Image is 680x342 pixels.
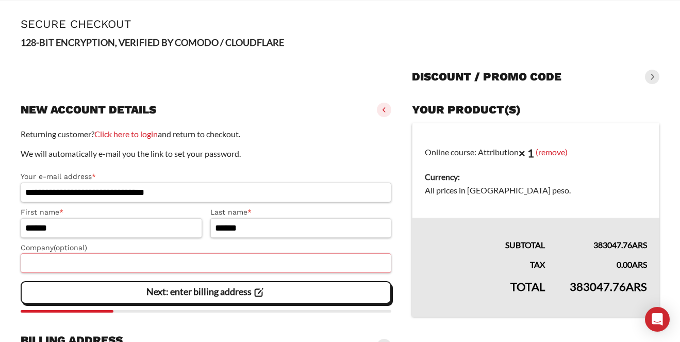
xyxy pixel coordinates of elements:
bdi: 0.00 [617,259,647,269]
span: ARS [632,240,647,250]
span: ARS [632,259,647,269]
label: Last name [210,206,392,218]
span: (optional) [54,243,87,252]
th: Subtotal [412,218,557,252]
th: Total [412,271,557,317]
td: Online course: Attribution [412,123,659,218]
th: Tax [412,252,557,271]
a: (remove) [536,146,568,156]
vaadin-button: Next: enter billing address [21,281,391,304]
label: Your e-mail address [21,171,391,183]
label: First name [21,206,202,218]
div: Open Intercom Messenger [645,307,670,332]
h3: Discount / promo code [412,70,561,84]
h1: Secure Checkout [21,18,659,30]
dt: Currency: [425,170,647,184]
bdi: 383047.76 [593,240,647,250]
p: We will automatically e-mail you the link to set your password. [21,147,391,160]
p: Returning customer? and return to checkout. [21,127,391,141]
span: ARS [626,280,647,294]
strong: 128-BIT ENCRYPTION, VERIFIED BY COMODO / CLOUDFLARE [21,37,284,48]
label: Company [21,242,391,254]
h3: New account details [21,103,156,117]
bdi: 383047.76 [570,280,647,294]
strong: × 1 [519,146,534,160]
dd: All prices in [GEOGRAPHIC_DATA] peso. [425,184,647,197]
a: Click here to login [94,129,158,139]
